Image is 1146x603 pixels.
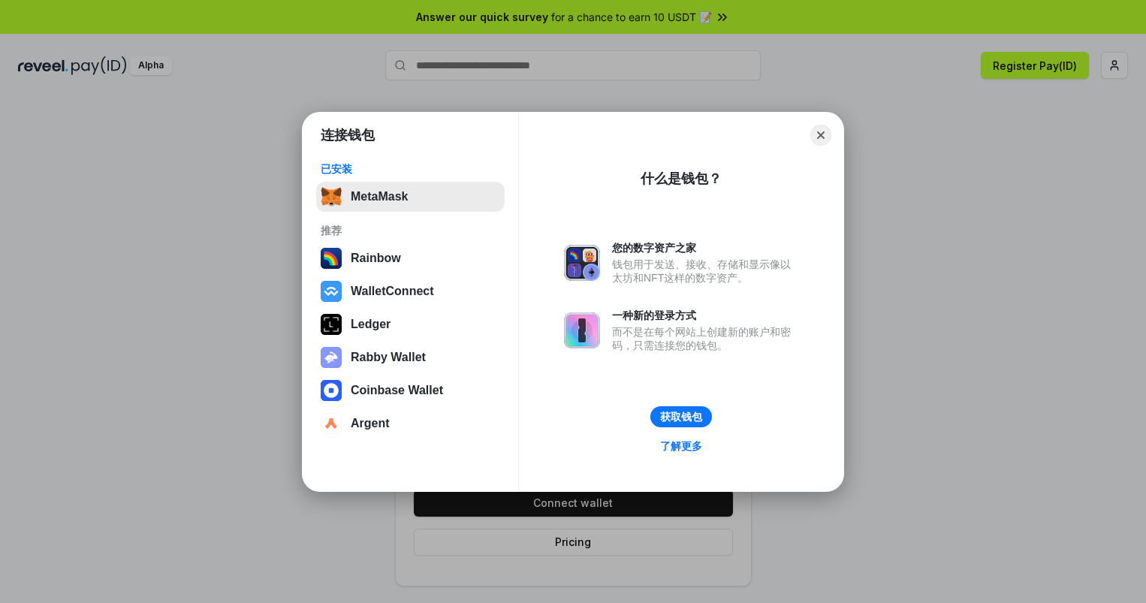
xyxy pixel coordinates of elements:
img: svg+xml,%3Csvg%20width%3D%2228%22%20height%3D%2228%22%20viewBox%3D%220%200%2028%2028%22%20fill%3D... [321,413,342,434]
div: 获取钱包 [660,410,702,424]
div: Ledger [351,318,391,331]
img: svg+xml,%3Csvg%20xmlns%3D%22http%3A%2F%2Fwww.w3.org%2F2000%2Fsvg%22%20fill%3D%22none%22%20viewBox... [564,312,600,348]
div: Rabby Wallet [351,351,426,364]
img: svg+xml,%3Csvg%20width%3D%22120%22%20height%3D%22120%22%20viewBox%3D%220%200%20120%20120%22%20fil... [321,248,342,269]
h1: 连接钱包 [321,126,375,144]
a: 了解更多 [651,436,711,456]
div: Rainbow [351,252,401,265]
img: svg+xml,%3Csvg%20xmlns%3D%22http%3A%2F%2Fwww.w3.org%2F2000%2Fsvg%22%20fill%3D%22none%22%20viewBox... [321,347,342,368]
div: 推荐 [321,224,500,237]
button: WalletConnect [316,276,505,306]
button: 获取钱包 [650,406,712,427]
button: Rabby Wallet [316,342,505,372]
button: Argent [316,409,505,439]
button: Close [810,125,831,146]
div: Argent [351,417,390,430]
div: WalletConnect [351,285,434,298]
div: 什么是钱包？ [641,170,722,188]
img: svg+xml,%3Csvg%20width%3D%2228%22%20height%3D%2228%22%20viewBox%3D%220%200%2028%2028%22%20fill%3D... [321,380,342,401]
img: svg+xml,%3Csvg%20width%3D%2228%22%20height%3D%2228%22%20viewBox%3D%220%200%2028%2028%22%20fill%3D... [321,281,342,302]
img: svg+xml,%3Csvg%20xmlns%3D%22http%3A%2F%2Fwww.w3.org%2F2000%2Fsvg%22%20fill%3D%22none%22%20viewBox... [564,245,600,281]
div: 了解更多 [660,439,702,453]
img: svg+xml,%3Csvg%20fill%3D%22none%22%20height%3D%2233%22%20viewBox%3D%220%200%2035%2033%22%20width%... [321,186,342,207]
button: Rainbow [316,243,505,273]
div: 钱包用于发送、接收、存储和显示像以太坊和NFT这样的数字资产。 [612,258,798,285]
button: MetaMask [316,182,505,212]
img: svg+xml,%3Csvg%20xmlns%3D%22http%3A%2F%2Fwww.w3.org%2F2000%2Fsvg%22%20width%3D%2228%22%20height%3... [321,314,342,335]
div: 已安装 [321,162,500,176]
div: 而不是在每个网站上创建新的账户和密码，只需连接您的钱包。 [612,325,798,352]
button: Ledger [316,309,505,339]
div: 您的数字资产之家 [612,241,798,255]
div: 一种新的登录方式 [612,309,798,322]
div: MetaMask [351,190,408,204]
div: Coinbase Wallet [351,384,443,397]
button: Coinbase Wallet [316,375,505,406]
